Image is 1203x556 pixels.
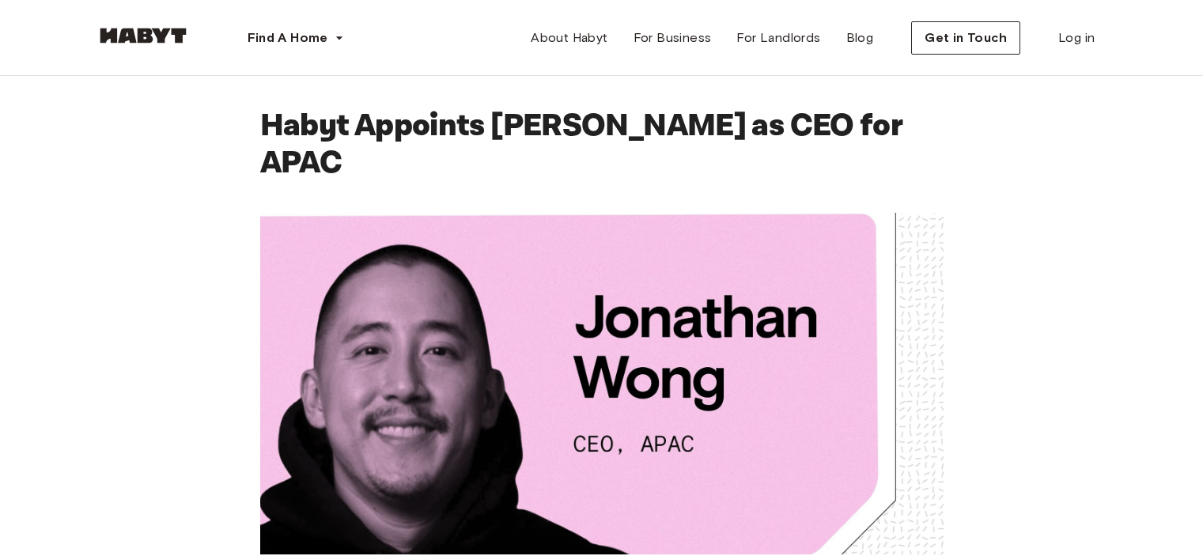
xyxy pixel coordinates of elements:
[834,22,887,54] a: Blog
[1046,22,1107,54] a: Log in
[925,28,1007,47] span: Get in Touch
[96,28,191,43] img: Habyt
[260,213,944,554] img: Habyt Appoints Jonathan Wong as CEO for APAC
[260,108,944,181] h1: Habyt Appoints [PERSON_NAME] as CEO for APAC
[531,28,607,47] span: About Habyt
[248,28,328,47] span: Find A Home
[634,28,712,47] span: For Business
[1058,28,1095,47] span: Log in
[736,28,820,47] span: For Landlords
[911,21,1020,55] button: Get in Touch
[846,28,874,47] span: Blog
[724,22,833,54] a: For Landlords
[621,22,724,54] a: For Business
[235,22,357,54] button: Find A Home
[518,22,620,54] a: About Habyt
